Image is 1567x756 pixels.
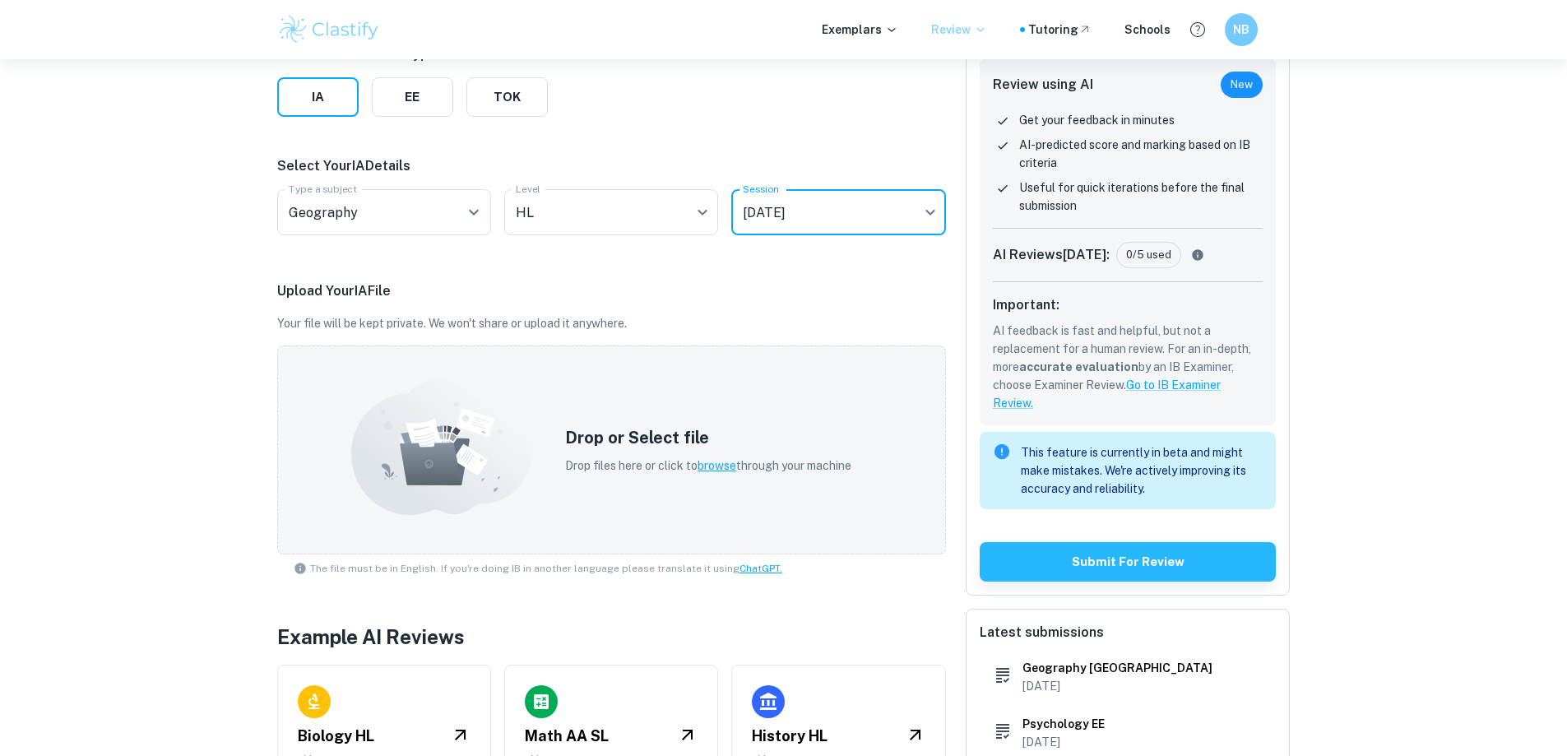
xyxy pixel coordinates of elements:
h6: Important: [993,295,1263,315]
h6: Psychology EE [1022,715,1105,733]
button: TOK [466,77,548,117]
h4: Example AI Reviews [277,622,946,652]
h5: Drop or Select file [565,425,851,450]
p: Upload Your IA File [277,281,946,301]
h6: Review using AI [993,75,1093,95]
span: browse [698,459,736,472]
button: NB [1225,13,1258,46]
p: Review [931,21,987,39]
div: HL [504,189,718,235]
label: Level [516,182,540,196]
h6: History HL [752,725,828,748]
p: AI feedback is fast and helpful, but not a replacement for a human review. For an in-depth, more ... [993,322,1263,412]
button: Submit for review [980,542,1277,582]
span: The file must be in English. If you're doing IB in another language please translate it using [310,561,782,576]
button: EE [372,77,453,117]
a: Psychology EE[DATE] [980,712,1277,754]
div: This feature is currently in beta and might make mistakes. We're actively improving its accuracy ... [1021,437,1263,504]
h6: NB [1231,21,1250,39]
p: Drop files here or click to through your machine [565,457,851,475]
p: [DATE] [1022,733,1105,751]
p: Select Your IA Details [277,156,946,176]
h6: Geography [GEOGRAPHIC_DATA] [1022,659,1212,677]
a: ChatGPT. [739,563,782,574]
p: Useful for quick iterations before the final submission [1019,179,1263,215]
button: IA [277,77,359,117]
h6: Math AA SL [525,725,609,748]
p: Get your feedback in minutes [1019,111,1175,129]
a: Schools [1124,21,1171,39]
h6: Latest submissions [980,623,1277,642]
label: Session [743,182,779,196]
span: 0/5 used [1117,247,1180,263]
img: Clastify logo [277,13,382,46]
p: [DATE] [1022,677,1212,695]
p: AI-predicted score and marking based on IB criteria [1019,136,1263,172]
b: accurate evaluation [1019,360,1138,373]
label: Type a subject [289,182,357,196]
button: Help and Feedback [1184,16,1212,44]
span: New [1221,77,1263,93]
a: Geography [GEOGRAPHIC_DATA][DATE] [980,656,1277,698]
div: [DATE] [731,189,945,235]
p: Your file will be kept private. We won't share or upload it anywhere. [277,314,946,332]
p: Exemplars [822,21,898,39]
svg: Currently AI Markings are limited at 5 per day and 50 per month. The limits will increase as we s... [1188,248,1208,262]
button: Open [462,201,485,224]
h6: AI Reviews [DATE] : [993,245,1110,265]
h6: Biology HL [298,725,374,748]
a: Tutoring [1028,21,1092,39]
